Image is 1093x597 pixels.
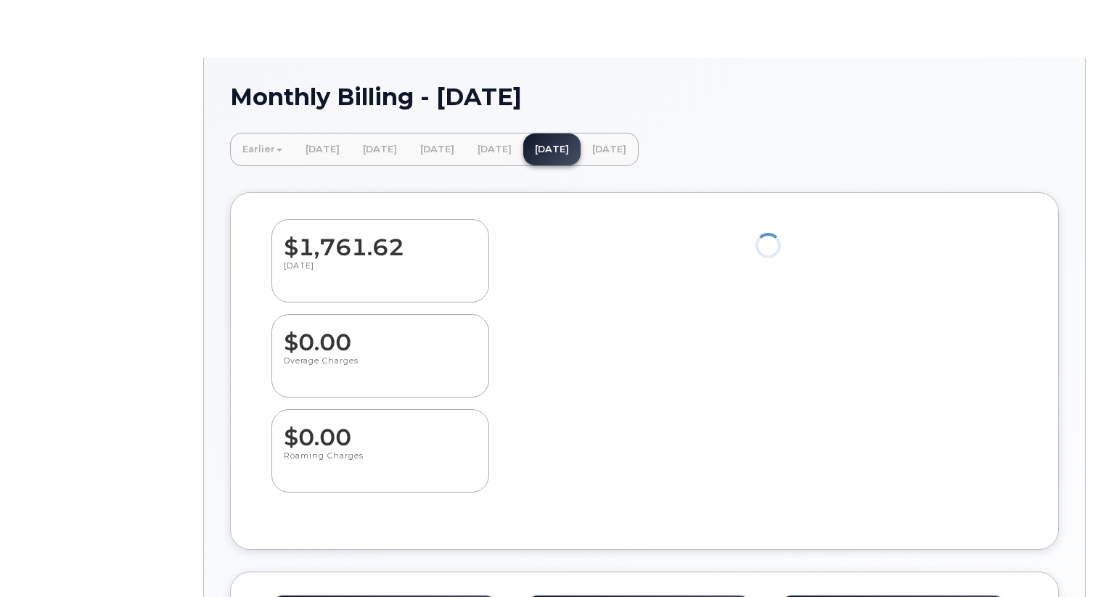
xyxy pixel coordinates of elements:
h1: Monthly Billing - [DATE] [230,84,1059,110]
p: Roaming Charges [284,450,477,477]
a: [DATE] [581,133,638,165]
a: [DATE] [409,133,466,165]
dd: $0.00 [284,315,477,355]
p: [DATE] [284,260,477,287]
a: [DATE] [351,133,409,165]
dd: $0.00 [284,410,477,450]
dd: $1,761.62 [284,220,477,260]
a: Earlier [231,133,294,165]
a: [DATE] [523,133,581,165]
a: [DATE] [466,133,523,165]
p: Overage Charges [284,355,477,382]
a: [DATE] [294,133,351,165]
